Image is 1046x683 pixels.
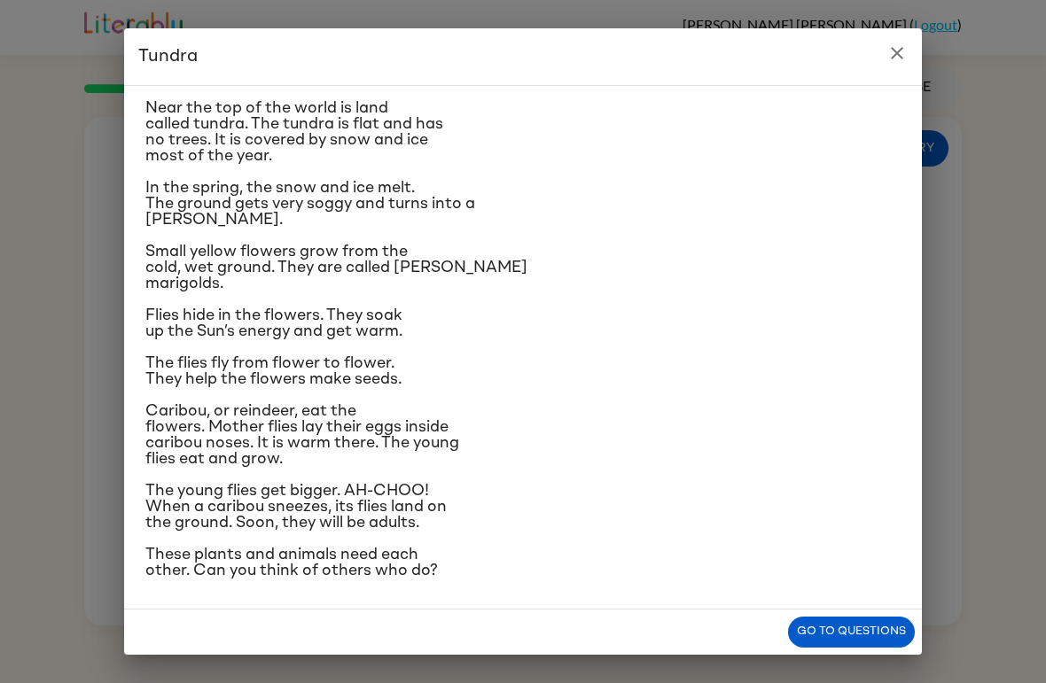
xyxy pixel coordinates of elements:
[145,355,402,387] span: The flies fly from flower to flower. They help the flowers make seeds.
[788,617,915,648] button: Go to questions
[879,35,915,71] button: close
[145,547,438,578] span: These plants and animals need each other. Can you think of others who do?
[145,403,459,467] span: Caribou, or reindeer, eat the flowers. Mother flies lay their eggs inside caribou noses. It is wa...
[145,307,402,339] span: Flies hide in the flowers. They soak up the Sun’s energy and get warm.
[145,244,527,291] span: Small yellow flowers grow from the cold, wet ground. They are called [PERSON_NAME] marigolds.
[124,28,922,85] h2: Tundra
[145,180,475,228] span: In the spring, the snow and ice melt. The ground gets very soggy and turns into a [PERSON_NAME].
[145,100,443,164] span: Near the top of the world is land called tundra. The tundra is flat and has no trees. It is cover...
[145,483,447,531] span: The young flies get bigger. AH-CHOO! When a caribou sneezes, its flies land on the ground. Soon, ...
